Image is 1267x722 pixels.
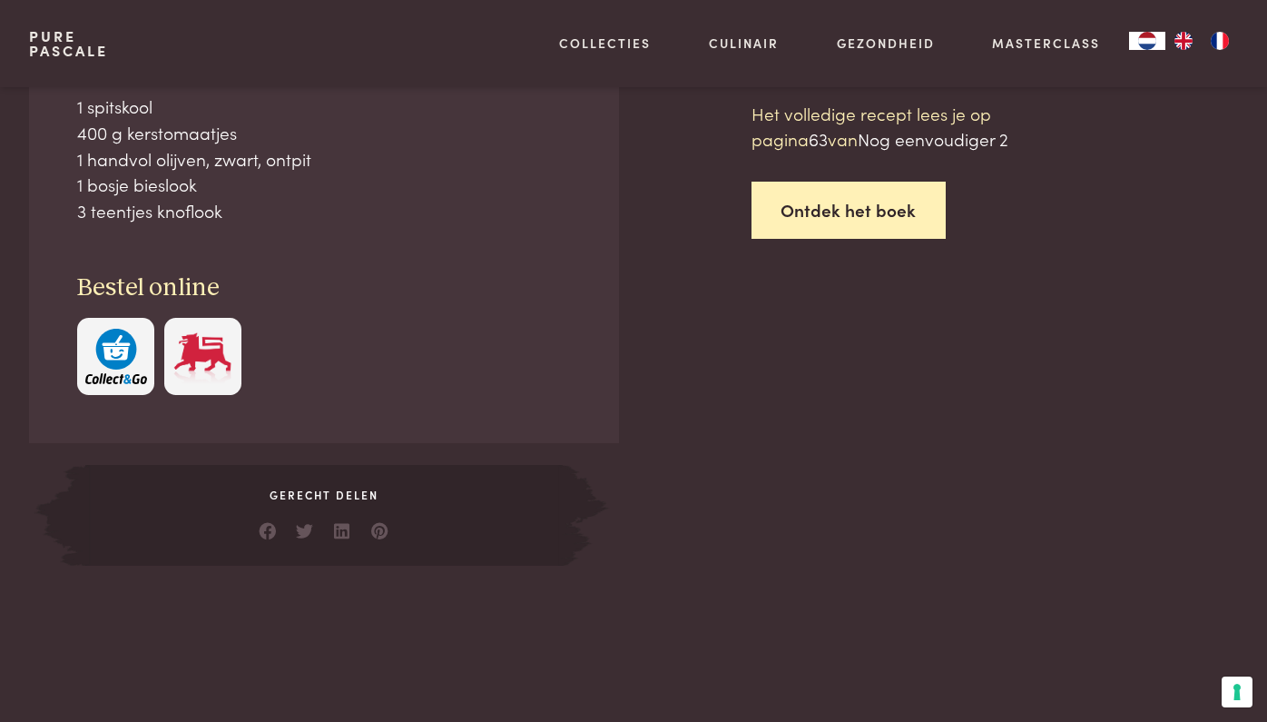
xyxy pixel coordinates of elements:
[29,29,108,58] a: PurePascale
[172,329,233,384] img: Delhaize
[1129,32,1165,50] a: NL
[1222,677,1252,707] button: Uw voorkeuren voor toestemming voor trackingtechnologieën
[77,120,571,146] div: 400 g kerstomaatjes
[77,198,571,224] div: 3 teentjes knoflook
[1202,32,1238,50] a: FR
[85,487,563,503] span: Gerecht delen
[77,172,571,198] div: 1 bosje bieslook
[837,34,935,53] a: Gezondheid
[1165,32,1202,50] a: EN
[1129,32,1238,50] aside: Language selected: Nederlands
[992,34,1100,53] a: Masterclass
[809,126,828,151] span: 63
[85,329,147,384] img: c308188babc36a3a401bcb5cb7e020f4d5ab42f7cacd8327e500463a43eeb86c.svg
[77,272,571,304] h3: Bestel online
[1129,32,1165,50] div: Language
[751,101,1060,153] p: Het volledige recept lees je op pagina van
[1165,32,1238,50] ul: Language list
[77,146,571,173] div: 1 handvol olijven, zwart, ontpit
[751,182,947,239] a: Ontdek het boek
[709,34,779,53] a: Culinair
[77,94,571,120] div: 1 spitskool
[858,126,1008,151] span: Nog eenvoudiger 2
[559,34,651,53] a: Collecties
